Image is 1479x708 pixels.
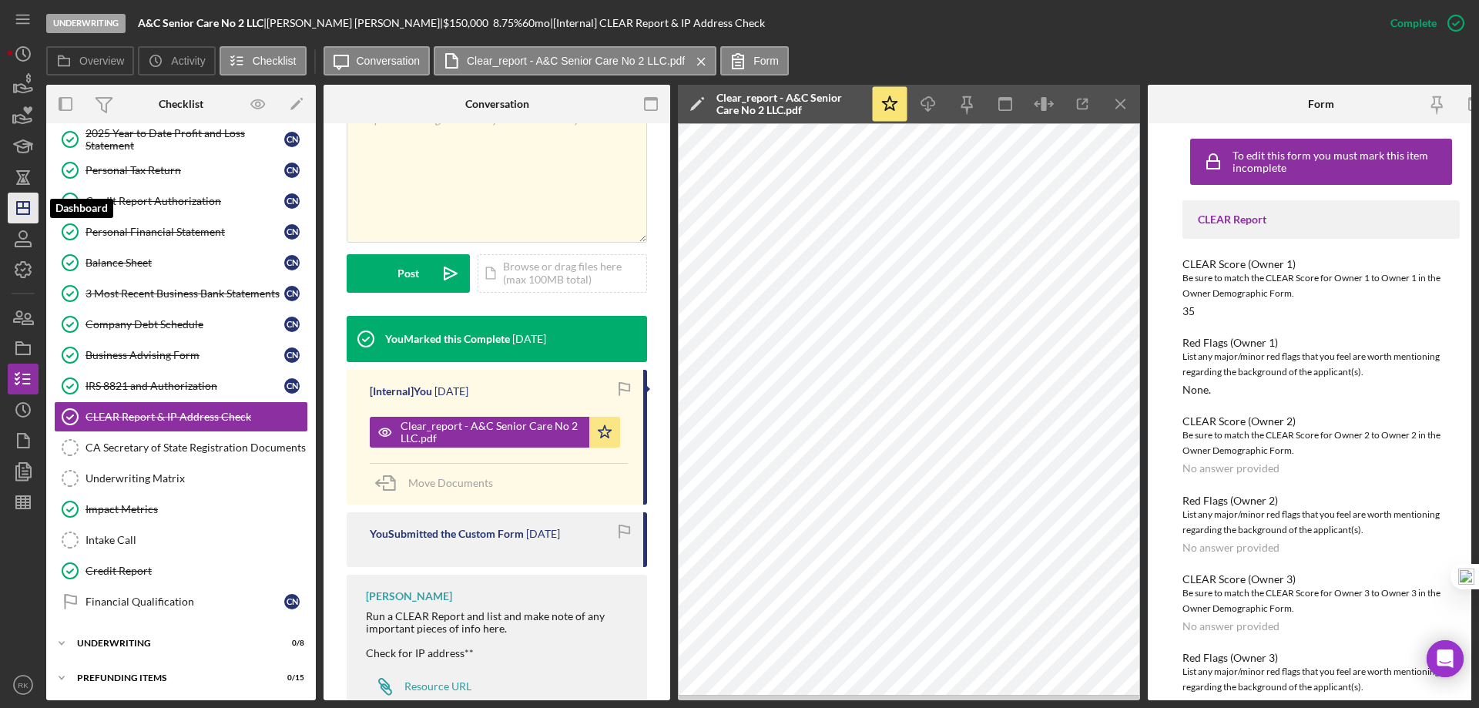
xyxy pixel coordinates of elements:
div: CLEAR Report [1198,213,1444,226]
button: Checklist [220,46,307,75]
div: C N [284,193,300,209]
a: Impact Metrics [54,494,308,525]
div: No answer provided [1182,462,1279,475]
div: Checklist [159,98,203,110]
div: 3 Most Recent Business Bank Statements [86,287,284,300]
a: CLEAR Report & IP Address Check [54,401,308,432]
label: Clear_report - A&C Senior Care No 2 LLC.pdf [467,55,685,67]
label: Activity [171,55,205,67]
div: Red Flags (Owner 1) [1182,337,1460,349]
a: Intake Call [54,525,308,555]
div: 0 / 8 [277,639,304,648]
b: A&C Senior Care No 2 LLC [138,16,263,29]
div: C N [284,132,300,147]
div: Resource URL [404,680,471,693]
a: Balance SheetCN [54,247,308,278]
div: 0 / 15 [277,673,304,683]
button: Clear_report - A&C Senior Care No 2 LLC.pdf [370,417,620,448]
div: 8.75 % [493,17,522,29]
label: Overview [79,55,124,67]
div: Balance Sheet [86,257,284,269]
img: one_i.png [1458,569,1474,585]
div: To edit this form you must mark this item incomplete [1232,149,1448,174]
div: None. [1182,384,1211,396]
div: Conversation [465,98,529,110]
div: C N [284,224,300,240]
div: | [Internal] CLEAR Report & IP Address Check [550,17,765,29]
a: IRS 8821 and AuthorizationCN [54,371,308,401]
label: Checklist [253,55,297,67]
div: C N [284,347,300,363]
a: Resource URL [366,671,471,702]
button: Overview [46,46,134,75]
div: Impact Metrics [86,503,307,515]
time: 2025-08-29 18:27 [526,528,560,540]
div: List any major/minor red flags that you feel are worth mentioning regarding the background of the... [1182,507,1460,538]
span: Move Documents [408,476,493,489]
text: RK [18,681,29,690]
div: Complete [1390,8,1437,39]
div: Credit Report Authorization [86,195,284,207]
div: C N [284,163,300,178]
button: Activity [138,46,215,75]
button: Conversation [324,46,431,75]
div: Be sure to match the CLEAR Score for Owner 1 to Owner 1 in the Owner Demographic Form. [1182,270,1460,301]
a: Underwriting Matrix [54,463,308,494]
div: C N [284,594,300,609]
div: Red Flags (Owner 2) [1182,495,1460,507]
div: Open Intercom Messenger [1427,640,1464,677]
div: Prefunding Items [77,673,266,683]
div: Clear_report - A&C Senior Care No 2 LLC.pdf [716,92,863,116]
time: 2025-08-29 18:28 [512,333,546,345]
div: 60 mo [522,17,550,29]
button: Clear_report - A&C Senior Care No 2 LLC.pdf [434,46,716,75]
a: Personal Tax ReturnCN [54,155,308,186]
a: Credit Report [54,555,308,586]
div: Business Advising Form [86,349,284,361]
div: Clear_report - A&C Senior Care No 2 LLC.pdf [401,420,582,445]
div: C N [284,378,300,394]
div: Form [1308,98,1334,110]
div: Credit Report [86,565,307,577]
div: You Submitted the Custom Form [370,528,524,540]
button: Post [347,254,470,293]
div: Personal Financial Statement [86,226,284,238]
label: Conversation [357,55,421,67]
div: CLEAR Report & IP Address Check [86,411,307,423]
div: List any major/minor red flags that you feel are worth mentioning regarding the background of the... [1182,349,1460,380]
span: $150,000 [443,16,488,29]
button: Move Documents [370,464,508,502]
a: 2025 Year to Date Profit and Loss StatementCN [54,124,308,155]
div: 35 [1182,305,1195,317]
div: CA Secretary of State Registration Documents [86,441,307,454]
button: RK [8,669,39,700]
div: Underwriting Matrix [86,472,307,485]
div: CLEAR Score (Owner 1) [1182,258,1460,270]
div: Personal Tax Return [86,164,284,176]
div: Underwriting [46,14,126,33]
div: You Marked this Complete [385,333,510,345]
a: Personal Financial StatementCN [54,216,308,247]
div: No answer provided [1182,620,1279,633]
div: Company Debt Schedule [86,318,284,331]
div: Be sure to match the CLEAR Score for Owner 3 to Owner 3 in the Owner Demographic Form. [1182,586,1460,616]
div: Red Flags (Owner 3) [1182,652,1460,664]
div: Post [397,254,419,293]
div: C N [284,255,300,270]
div: [Internal] You [370,385,432,398]
a: Company Debt ScheduleCN [54,309,308,340]
div: 2025 Year to Date Profit and Loss Statement [86,127,284,152]
div: [PERSON_NAME] [PERSON_NAME] | [267,17,443,29]
a: Credit Report AuthorizationCN [54,186,308,216]
div: Be sure to match the CLEAR Score for Owner 2 to Owner 2 in the Owner Demographic Form. [1182,428,1460,458]
a: Business Advising FormCN [54,340,308,371]
a: Financial QualificationCN [54,586,308,617]
div: Financial Qualification [86,596,284,608]
div: List any major/minor red flags that you feel are worth mentioning regarding the background of the... [1182,664,1460,695]
div: | [138,17,267,29]
div: C N [284,317,300,332]
div: [PERSON_NAME] [366,590,452,602]
time: 2025-08-29 18:28 [434,385,468,398]
button: Form [720,46,789,75]
div: C N [284,286,300,301]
